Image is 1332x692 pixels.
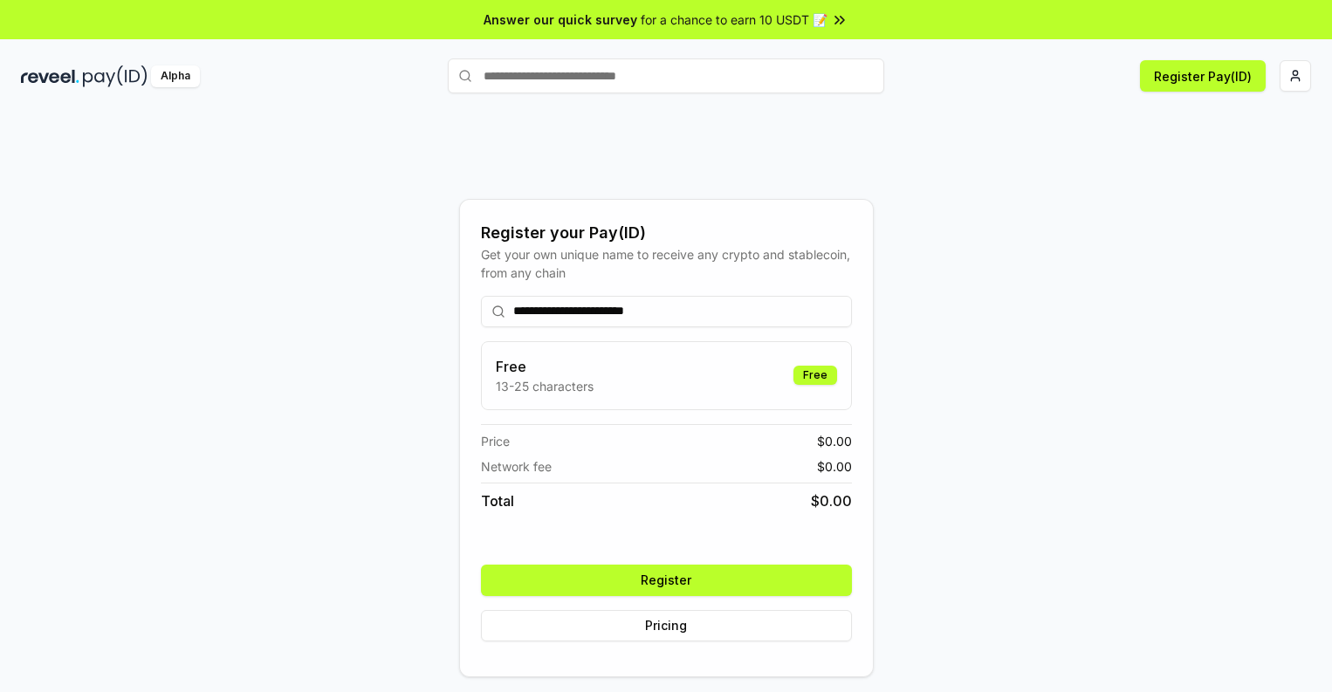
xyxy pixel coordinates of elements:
[811,490,852,511] span: $ 0.00
[496,356,594,377] h3: Free
[484,10,637,29] span: Answer our quick survey
[641,10,827,29] span: for a chance to earn 10 USDT 📝
[793,366,837,385] div: Free
[151,65,200,87] div: Alpha
[817,457,852,476] span: $ 0.00
[21,65,79,87] img: reveel_dark
[481,221,852,245] div: Register your Pay(ID)
[481,610,852,641] button: Pricing
[481,565,852,596] button: Register
[481,490,514,511] span: Total
[481,432,510,450] span: Price
[481,245,852,282] div: Get your own unique name to receive any crypto and stablecoin, from any chain
[481,457,552,476] span: Network fee
[496,377,594,395] p: 13-25 characters
[83,65,148,87] img: pay_id
[817,432,852,450] span: $ 0.00
[1140,60,1266,92] button: Register Pay(ID)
